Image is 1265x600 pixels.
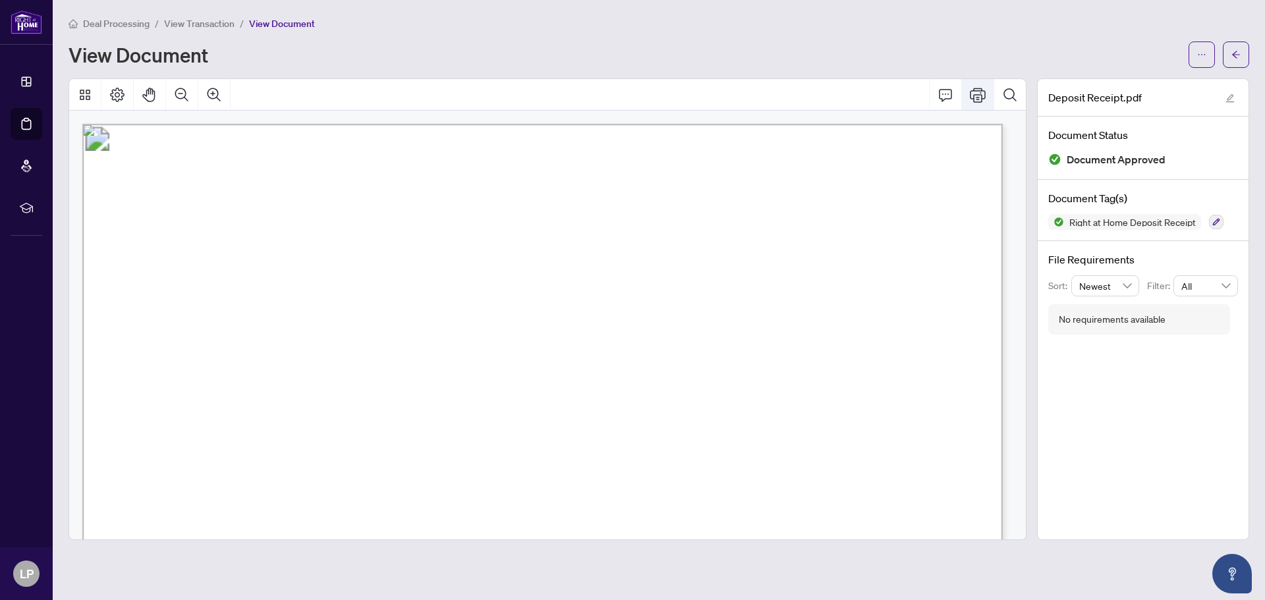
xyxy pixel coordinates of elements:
span: Deposit Receipt.pdf [1048,90,1142,105]
span: All [1181,276,1230,296]
img: Document Status [1048,153,1061,166]
p: Sort: [1048,279,1071,293]
h4: Document Tag(s) [1048,190,1238,206]
img: logo [11,10,42,34]
button: Open asap [1212,554,1252,593]
h4: File Requirements [1048,252,1238,267]
span: LP [20,564,34,583]
span: Deal Processing [83,18,150,30]
span: home [69,19,78,28]
span: View Document [249,18,315,30]
span: Newest [1079,276,1132,296]
li: / [240,16,244,31]
img: Status Icon [1048,214,1064,230]
span: View Transaction [164,18,235,30]
span: arrow-left [1231,50,1241,59]
span: ellipsis [1197,50,1206,59]
h4: Document Status [1048,127,1238,143]
li: / [155,16,159,31]
p: Filter: [1147,279,1173,293]
span: Right at Home Deposit Receipt [1064,217,1201,227]
span: Document Approved [1067,151,1166,169]
div: No requirements available [1059,312,1166,327]
span: edit [1225,94,1235,103]
h1: View Document [69,44,208,65]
